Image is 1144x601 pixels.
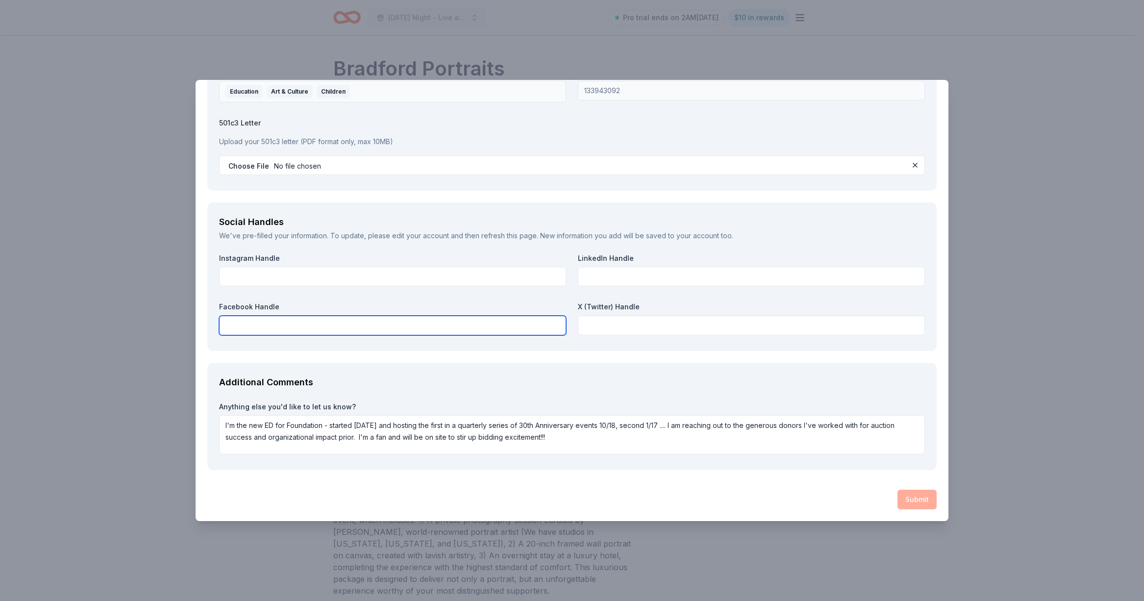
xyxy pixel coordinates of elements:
div: Art & Culture [267,85,313,98]
div: Children [317,85,350,98]
p: Upload your 501c3 letter (PDF format only, max 10MB) [219,136,925,148]
label: Anything else you'd like to let us know? [219,402,925,412]
label: LinkedIn Handle [578,253,925,263]
a: edit your account [392,231,449,240]
button: EducationArt & CultureChildren [219,81,566,102]
label: X (Twitter) Handle [578,302,925,312]
div: Education [225,85,263,98]
div: Additional Comments [219,375,925,390]
div: Social Handles [219,214,925,230]
label: Facebook Handle [219,302,566,312]
div: We've pre-filled your information. To update, please and then refresh this page. New information ... [219,230,925,242]
textarea: I'm the new ED for Foundation - started [DATE] and hosting the first in a quarterly series of 30t... [219,415,925,454]
label: Instagram Handle [219,253,566,263]
label: 501c3 Letter [219,118,925,128]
